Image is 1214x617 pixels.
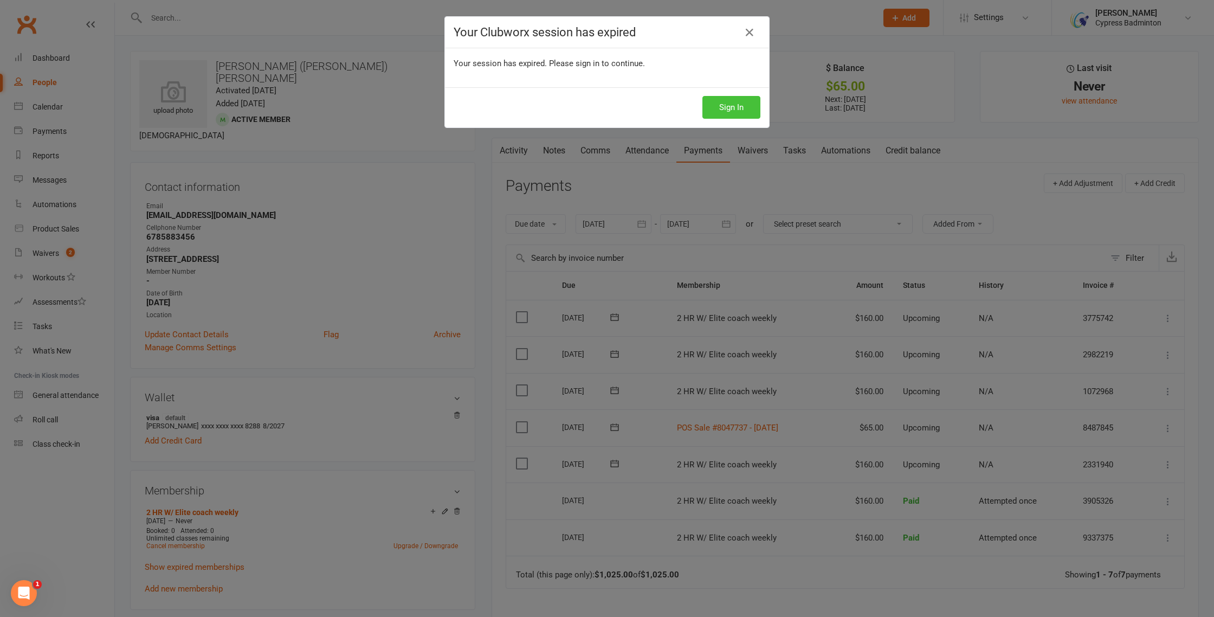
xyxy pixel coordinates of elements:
span: Your session has expired. Please sign in to continue. [454,59,645,68]
a: Close [741,24,758,41]
button: Sign In [702,96,760,119]
h4: Your Clubworx session has expired [454,25,760,39]
iframe: Intercom live chat [11,580,37,606]
span: 1 [33,580,42,589]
